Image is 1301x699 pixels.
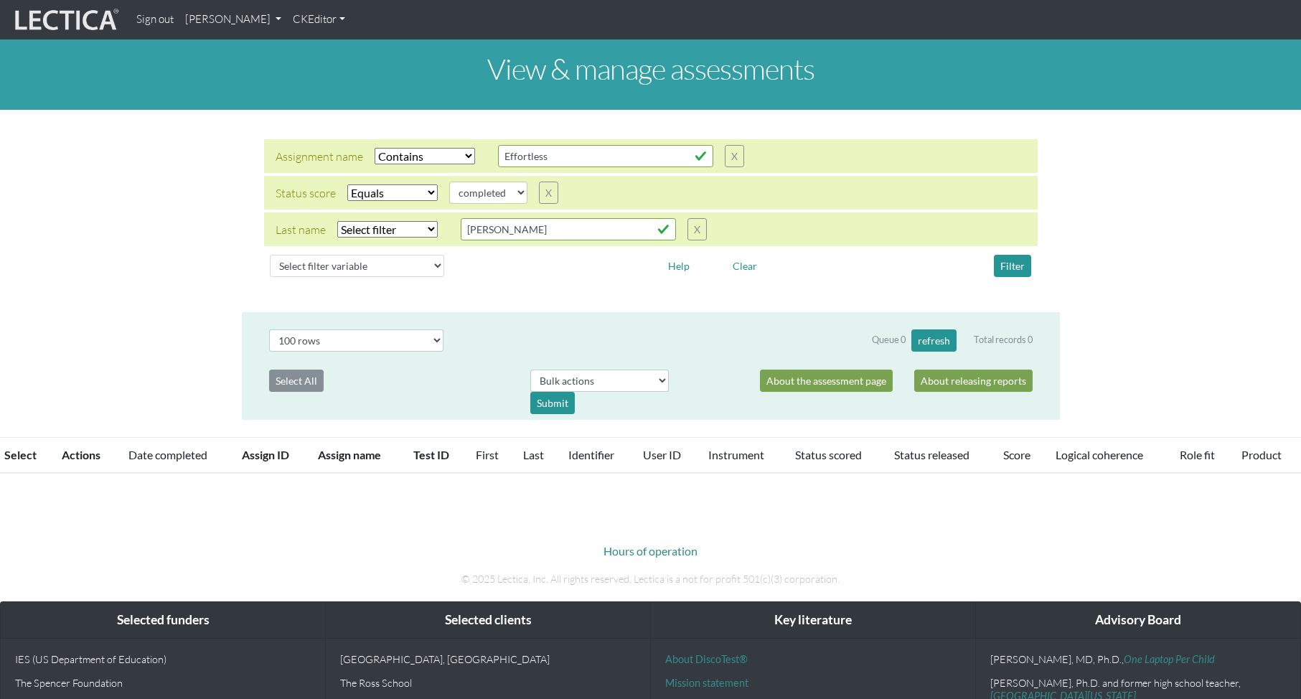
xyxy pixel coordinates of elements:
[269,370,324,392] button: Select All
[976,602,1300,639] div: Advisory Board
[276,184,336,202] div: Status score
[539,182,558,204] button: X
[1180,448,1215,461] a: Role fit
[15,677,311,689] p: The Spencer Foundation
[643,448,681,461] a: User ID
[309,438,404,474] th: Assign name
[15,653,311,665] p: IES (US Department of Education)
[760,370,893,392] a: About the assessment page
[1241,448,1282,461] a: Product
[990,653,1286,665] p: [PERSON_NAME], MD, Ph.D.,
[872,329,1033,352] div: Queue 0 Total records 0
[405,438,467,474] th: Test ID
[253,571,1049,587] p: © 2025 Lectica, Inc. All rights reserved. Lectica is a not for profit 501(c)(3) corporation.
[340,653,636,665] p: [GEOGRAPHIC_DATA], [GEOGRAPHIC_DATA]
[651,602,975,639] div: Key literature
[11,6,119,34] img: lecticalive
[476,448,499,461] a: First
[1124,653,1215,665] a: One Laptop Per Child
[131,6,179,34] a: Sign out
[530,392,575,414] div: Submit
[179,6,287,34] a: [PERSON_NAME]
[726,255,764,277] button: Clear
[128,448,207,461] a: Date completed
[994,255,1031,277] button: Filter
[911,329,957,352] button: refresh
[276,148,363,165] div: Assignment name
[568,448,614,461] a: Identifier
[53,438,119,474] th: Actions
[276,221,326,238] div: Last name
[725,145,744,167] button: X
[665,653,747,665] a: About DiscoTest®
[665,677,748,689] a: Mission statement
[233,438,309,474] th: Assign ID
[340,677,636,689] p: The Ross School
[662,255,696,277] button: Help
[795,448,862,461] a: Status scored
[662,258,696,271] a: Help
[287,6,351,34] a: CKEditor
[1056,448,1143,461] a: Logical coherence
[603,544,698,558] a: Hours of operation
[326,602,650,639] div: Selected clients
[1,602,325,639] div: Selected funders
[894,448,969,461] a: Status released
[914,370,1033,392] a: About releasing reports
[687,218,707,240] button: X
[523,448,544,461] a: Last
[708,448,764,461] a: Instrument
[1003,448,1030,461] a: Score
